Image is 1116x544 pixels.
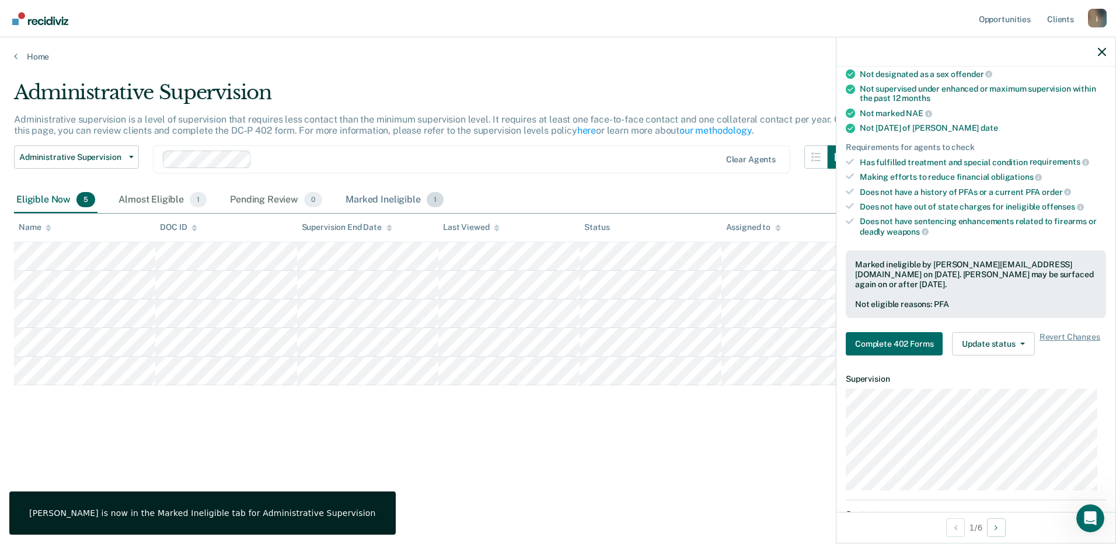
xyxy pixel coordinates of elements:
div: Not eligible reasons: PFA [855,299,1097,309]
div: Not supervised under enhanced or maximum supervision within the past 12 [860,84,1106,104]
button: Send a message… [200,378,219,396]
div: Administrative Supervision [14,81,851,114]
button: Next Opportunity [987,518,1006,537]
span: offenses [1042,202,1084,211]
div: [PERSON_NAME] is now in the Marked Ineligible tab for Administrative Supervision [29,508,376,518]
p: The team can also help [57,15,145,26]
img: Profile image for Operator [33,6,52,25]
p: Administrative supervision is a level of supervision that requires less contact than the minimum ... [14,114,846,136]
button: Emoji picker [18,382,27,392]
h1: Operator [57,6,98,15]
span: offender [951,69,993,79]
a: Navigate to form link [846,332,947,355]
div: Close [205,5,226,26]
button: Complete 402 Forms [846,332,943,355]
button: Start recording [74,382,83,392]
a: here [577,125,596,136]
div: Greetings. I hope this finds you in a good way. I am trying to understand why [PERSON_NAME] (210K... [42,67,224,196]
button: Update status [952,332,1034,355]
div: Operator • Just now [19,296,89,303]
span: obligations [991,172,1042,182]
a: Home [14,51,1102,62]
div: Almost Eligible [116,187,209,213]
b: [PERSON_NAME][EMAIL_ADDRESS][DOMAIN_NAME] [19,235,178,256]
button: go back [8,5,30,27]
dt: Supervision [846,374,1106,384]
div: Eligible Now [14,187,97,213]
div: Greetings. I hope this finds you in a good way. I am trying to understand why [PERSON_NAME] (210K... [51,74,215,189]
div: Not [DATE] of [PERSON_NAME] [860,123,1106,133]
span: NAE [906,109,932,118]
span: requirements [1030,157,1089,166]
dt: Contact [846,510,1106,519]
button: Upload attachment [55,382,65,392]
span: Revert Changes [1040,332,1100,355]
button: Profile dropdown button [1088,9,1107,27]
div: Clear agents [726,155,776,165]
div: Supervision End Date [302,222,392,232]
div: Status [584,222,609,232]
div: You’ll get replies here and in your email: ✉️ [19,212,182,257]
button: Gif picker [37,382,46,392]
a: our methodology [679,125,752,136]
div: Assigned to [726,222,781,232]
div: jenhudson@pa.gov says… [9,67,224,205]
button: Home [183,5,205,27]
div: Not designated as a sex [860,69,1106,79]
div: Making efforts to reduce financial [860,172,1106,182]
div: Last Viewed [443,222,500,232]
div: DOC ID [160,222,197,232]
div: Does not have out of state charges for ineligible [860,201,1106,212]
div: 1 / 6 [836,512,1115,543]
div: Requirements for agents to check [846,142,1106,152]
div: Does not have a history of PFAs or a current PFA order [860,187,1106,197]
div: Marked Ineligible [343,187,446,213]
span: 0 [304,192,322,207]
span: 1 [427,192,444,207]
span: 5 [76,192,95,207]
div: j [1088,9,1107,27]
b: A day [29,276,54,285]
div: Has fulfilled treatment and special condition [860,157,1106,168]
textarea: Message… [10,358,224,378]
div: Not marked [860,108,1106,118]
div: Name [19,222,51,232]
button: Previous Opportunity [946,518,965,537]
div: Does not have sentencing enhancements related to firearms or deadly [860,217,1106,236]
div: Marked ineligible by [PERSON_NAME][EMAIL_ADDRESS][DOMAIN_NAME] on [DATE]. [PERSON_NAME] may be su... [855,260,1097,289]
img: Recidiviz [12,12,68,25]
iframe: Intercom live chat [1076,504,1104,532]
div: You’ll get replies here and in your email:✉️[PERSON_NAME][EMAIL_ADDRESS][DOMAIN_NAME]Our usual re... [9,205,191,294]
span: weapons [887,227,929,236]
span: date [981,123,998,132]
div: Operator says… [9,205,224,319]
span: months [902,93,930,103]
span: Administrative Supervision [19,152,124,162]
div: Pending Review [228,187,325,213]
span: 1 [190,192,207,207]
div: Our usual reply time 🕒 [19,263,182,286]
